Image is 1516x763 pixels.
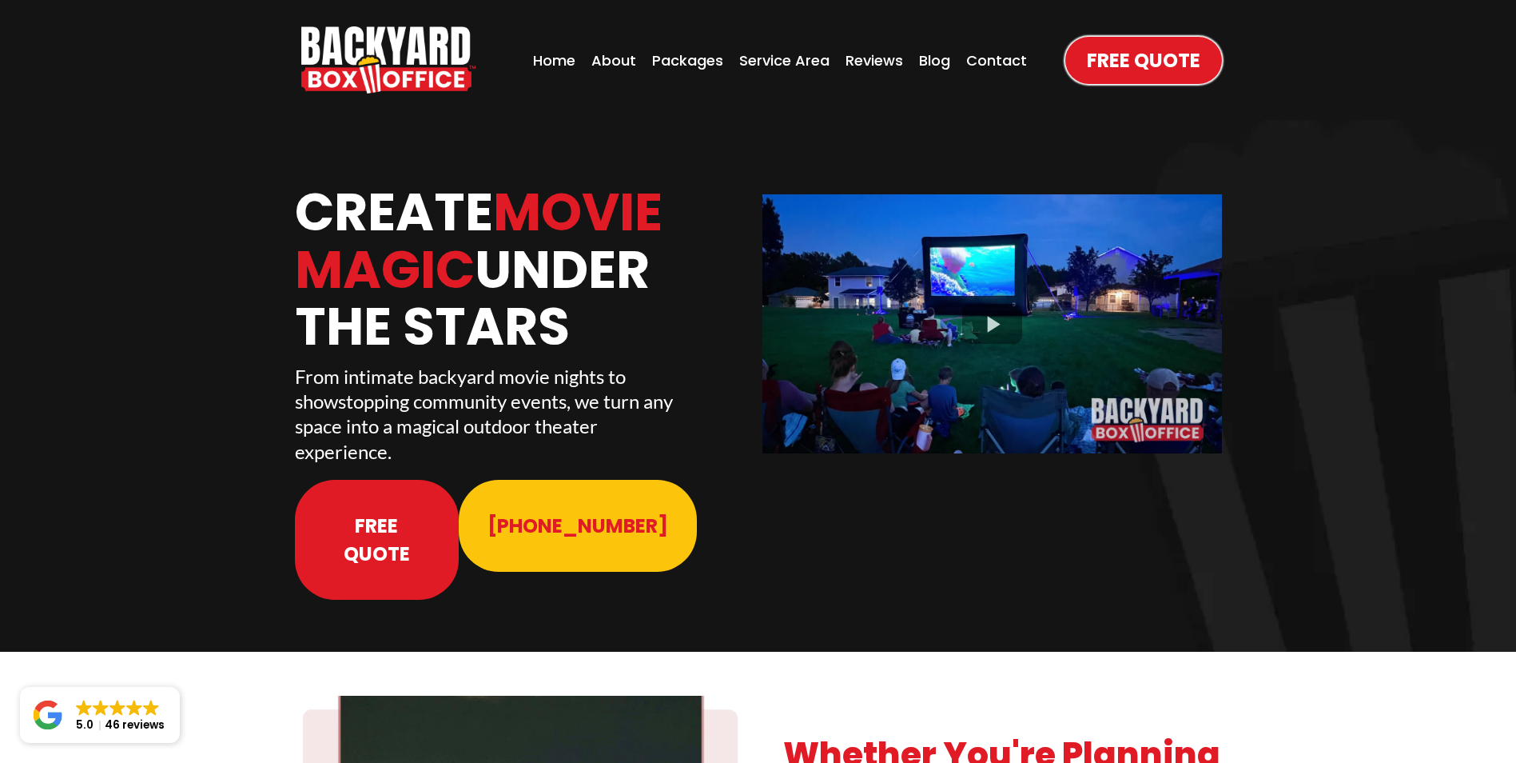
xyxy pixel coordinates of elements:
[324,512,431,568] span: Free Quote
[1087,46,1200,74] span: Free Quote
[295,364,722,439] p: From intimate backyard movie nights to showstopping community events, we turn any space into a ma...
[295,480,460,600] a: Free Quote
[1065,37,1222,84] a: Free Quote
[647,45,728,76] a: Packages
[295,176,663,306] span: Movie Magic
[528,45,580,76] a: Home
[295,439,722,464] p: experience.
[301,26,475,94] img: Backyard Box Office
[295,184,754,356] h1: Create Under The Stars
[301,26,475,94] a: https://www.backyardboxoffice.com
[487,512,668,540] span: [PHONE_NUMBER]
[459,480,697,572] a: 913-214-1202
[587,45,641,76] a: About
[20,687,180,743] a: Close GoogleGoogleGoogleGoogleGoogle 5.046 reviews
[841,45,908,76] a: Reviews
[734,45,834,76] a: Service Area
[961,45,1032,76] a: Contact
[914,45,955,76] a: Blog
